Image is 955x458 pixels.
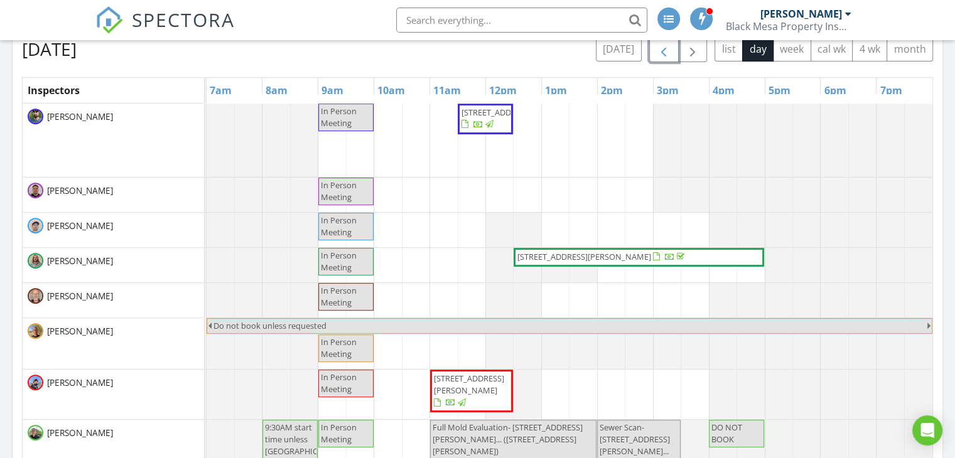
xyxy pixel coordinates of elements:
[321,215,357,238] span: In Person Meeting
[461,107,532,118] span: [STREET_ADDRESS]
[433,422,583,457] span: Full Mold Evaluation- [STREET_ADDRESS][PERSON_NAME]... ([STREET_ADDRESS][PERSON_NAME])
[45,184,116,197] span: [PERSON_NAME]
[95,6,123,34] img: The Best Home Inspection Software - Spectora
[132,6,235,33] span: SPECTORA
[598,80,626,100] a: 2pm
[28,375,43,390] img: vince.jpg
[321,105,357,129] span: In Person Meeting
[28,218,43,233] img: ian1.jpg
[28,288,43,304] img: j_woolley2.jpeg
[726,20,851,33] div: Black Mesa Property Inspections Inc
[321,285,357,308] span: In Person Meeting
[95,17,235,43] a: SPECTORA
[28,83,80,97] span: Inspectors
[654,80,682,100] a: 3pm
[45,110,116,123] span: [PERSON_NAME]
[821,80,849,100] a: 6pm
[28,323,43,339] img: k_baumer.jpg
[396,8,647,33] input: Search everything...
[434,373,504,396] span: [STREET_ADDRESS][PERSON_NAME]
[542,80,570,100] a: 1pm
[45,325,116,338] span: [PERSON_NAME]
[28,425,43,440] img: rodney.jpg
[45,376,116,389] span: [PERSON_NAME]
[760,8,842,20] div: [PERSON_NAME]
[852,37,887,61] button: 4 wk
[28,183,43,198] img: carlos.jpg
[374,80,408,100] a: 10am
[321,422,357,445] span: In Person Meeting
[28,109,43,124] img: harrison.jpg
[596,37,642,61] button: [DATE]
[711,422,742,445] span: DO NOT BOOK
[887,37,933,61] button: month
[811,37,853,61] button: cal wk
[45,427,116,439] span: [PERSON_NAME]
[742,37,774,61] button: day
[45,220,116,232] span: [PERSON_NAME]
[430,80,464,100] a: 11am
[321,336,357,359] span: In Person Meeting
[486,80,520,100] a: 12pm
[710,80,738,100] a: 4pm
[22,36,77,61] h2: [DATE]
[678,36,708,62] button: Next day
[773,37,811,61] button: week
[877,80,905,100] a: 7pm
[517,251,651,262] span: [STREET_ADDRESS][PERSON_NAME]
[318,80,347,100] a: 9am
[262,80,291,100] a: 8am
[213,320,326,331] span: Do not book unless requested
[207,80,235,100] a: 7am
[321,179,357,203] span: In Person Meeting
[321,250,357,273] span: In Person Meeting
[45,255,116,267] span: [PERSON_NAME]
[321,371,357,395] span: In Person Meeting
[45,290,116,302] span: [PERSON_NAME]
[649,36,679,62] button: Previous day
[715,37,743,61] button: list
[765,80,794,100] a: 5pm
[912,415,942,445] div: Open Intercom Messenger
[28,253,43,269] img: zach.jpg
